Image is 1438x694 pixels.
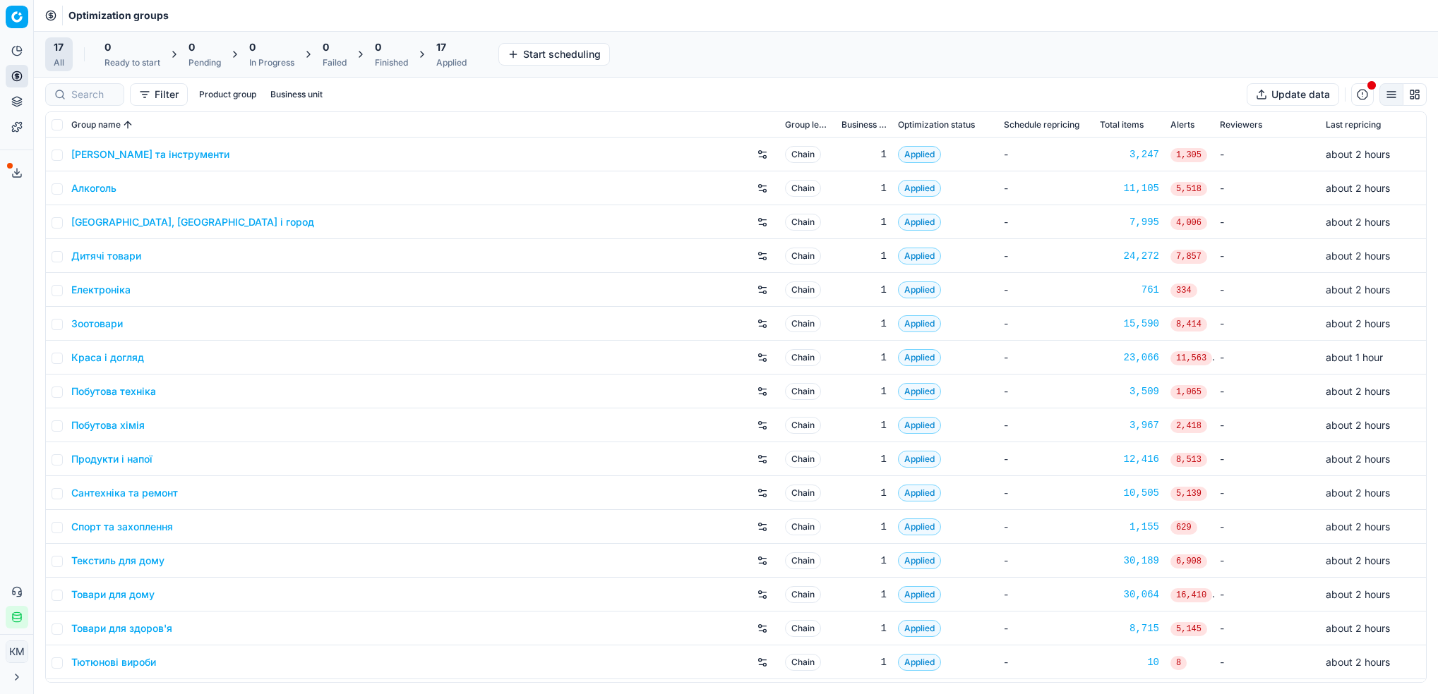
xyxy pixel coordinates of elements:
[1100,119,1144,130] span: Total items
[1326,656,1390,668] span: about 2 hours
[1100,418,1159,432] a: 3,967
[249,57,294,68] div: In Progress
[1100,655,1159,669] div: 10
[265,86,328,103] button: Business unit
[841,147,887,162] div: 1
[1326,588,1390,600] span: about 2 hours
[71,554,164,568] a: Текстиль для дому
[71,351,144,365] a: Краса і догляд
[898,119,975,130] span: Optimization status
[71,655,156,669] a: Тютюнові вироби
[1100,452,1159,466] a: 12,416
[998,341,1094,375] td: -
[1100,283,1159,297] a: 761
[785,620,821,637] span: Chain
[785,654,821,671] span: Chain
[998,408,1094,442] td: -
[1170,622,1207,636] span: 5,145
[998,239,1094,273] td: -
[841,588,887,602] div: 1
[1170,656,1187,670] span: 8
[1100,317,1159,331] div: 15,590
[71,283,131,297] a: Електроніка
[1326,284,1390,296] span: about 2 hours
[1326,351,1383,363] span: about 1 hour
[104,57,160,68] div: Ready to start
[785,248,821,264] span: Chain
[188,57,221,68] div: Pending
[1214,375,1320,408] td: -
[1220,119,1262,130] span: Reviewers
[785,417,821,434] span: Chain
[998,171,1094,205] td: -
[998,544,1094,578] td: -
[1170,554,1207,568] span: 6,908
[249,40,256,54] span: 0
[1170,250,1207,264] span: 7,857
[1214,307,1320,341] td: -
[1326,250,1390,262] span: about 2 hours
[785,383,821,400] span: Chain
[998,578,1094,611] td: -
[121,118,135,132] button: Sorted by Group name ascending
[323,57,347,68] div: Failed
[898,586,941,603] span: Applied
[1214,171,1320,205] td: -
[104,40,111,54] span: 0
[1100,520,1159,534] a: 1,155
[1326,453,1390,465] span: about 2 hours
[785,180,821,197] span: Chain
[1214,611,1320,645] td: -
[1100,554,1159,568] div: 30,189
[71,520,173,534] a: Спорт та захоплення
[71,181,116,195] a: Алкоголь
[1100,486,1159,500] a: 10,505
[898,451,941,468] span: Applied
[71,249,141,263] a: Дитячі товари
[898,248,941,264] span: Applied
[998,645,1094,679] td: -
[841,249,887,263] div: 1
[841,554,887,568] div: 1
[998,611,1094,645] td: -
[1214,138,1320,171] td: -
[498,43,610,66] button: Start scheduling
[1100,147,1159,162] div: 3,247
[1326,419,1390,431] span: about 2 hours
[1326,148,1390,160] span: about 2 hours
[1214,476,1320,510] td: -
[1326,487,1390,499] span: about 2 hours
[898,417,941,434] span: Applied
[323,40,329,54] span: 0
[841,215,887,229] div: 1
[1326,622,1390,634] span: about 2 hours
[1170,487,1207,501] span: 5,139
[1100,621,1159,635] a: 8,715
[998,442,1094,476] td: -
[1100,215,1159,229] a: 7,995
[1170,216,1207,230] span: 4,006
[785,349,821,366] span: Chain
[1326,554,1390,566] span: about 2 hours
[1214,273,1320,307] td: -
[1170,182,1207,196] span: 5,518
[898,146,941,163] span: Applied
[1170,453,1207,467] span: 8,513
[898,315,941,332] span: Applied
[785,315,821,332] span: Chain
[998,205,1094,239] td: -
[841,520,887,534] div: 1
[841,655,887,669] div: 1
[785,119,830,130] span: Group level
[785,485,821,501] span: Chain
[1214,510,1320,544] td: -
[1214,408,1320,442] td: -
[71,418,145,432] a: Побутова хімія
[785,146,821,163] span: Chain
[1326,385,1390,397] span: about 2 hours
[998,375,1094,408] td: -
